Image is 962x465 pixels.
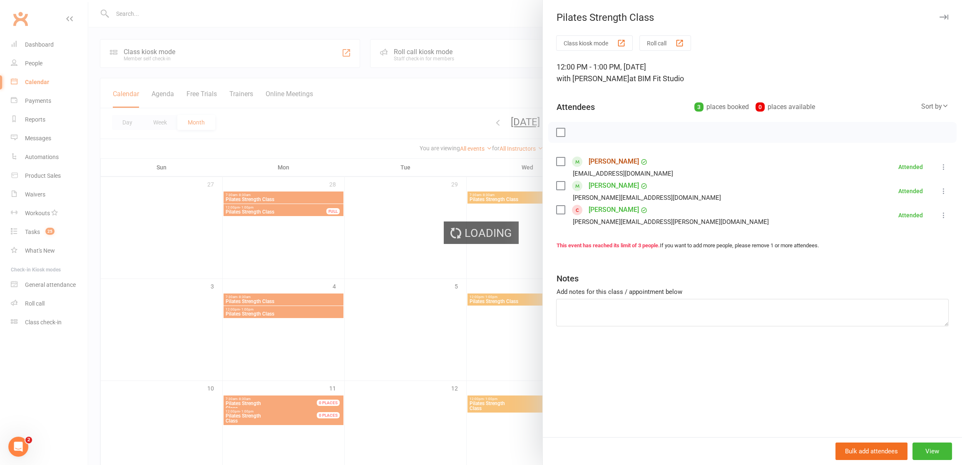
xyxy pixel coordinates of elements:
[556,241,949,250] div: If you want to add more people, please remove 1 or more attendees.
[8,437,28,457] iframe: Intercom live chat
[572,168,673,179] div: [EMAIL_ADDRESS][DOMAIN_NAME]
[556,273,578,284] div: Notes
[556,61,949,85] div: 12:00 PM - 1:00 PM, [DATE]
[756,102,765,112] div: 0
[639,35,691,51] button: Roll call
[694,102,703,112] div: 3
[556,287,949,297] div: Add notes for this class / appointment below
[572,192,721,203] div: [PERSON_NAME][EMAIL_ADDRESS][DOMAIN_NAME]
[921,101,949,112] div: Sort by
[556,74,629,83] span: with [PERSON_NAME]
[912,443,952,460] button: View
[556,35,633,51] button: Class kiosk mode
[588,155,639,168] a: [PERSON_NAME]
[629,74,684,83] span: at BIM Fit Studio
[543,12,962,23] div: Pilates Strength Class
[756,101,815,113] div: places available
[25,437,32,443] span: 2
[835,443,907,460] button: Bulk add attendees
[572,216,768,227] div: [PERSON_NAME][EMAIL_ADDRESS][PERSON_NAME][DOMAIN_NAME]
[898,212,923,218] div: Attended
[588,203,639,216] a: [PERSON_NAME]
[556,242,659,249] strong: This event has reached its limit of 3 people.
[898,164,923,170] div: Attended
[588,179,639,192] a: [PERSON_NAME]
[898,188,923,194] div: Attended
[556,101,594,113] div: Attendees
[694,101,749,113] div: places booked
